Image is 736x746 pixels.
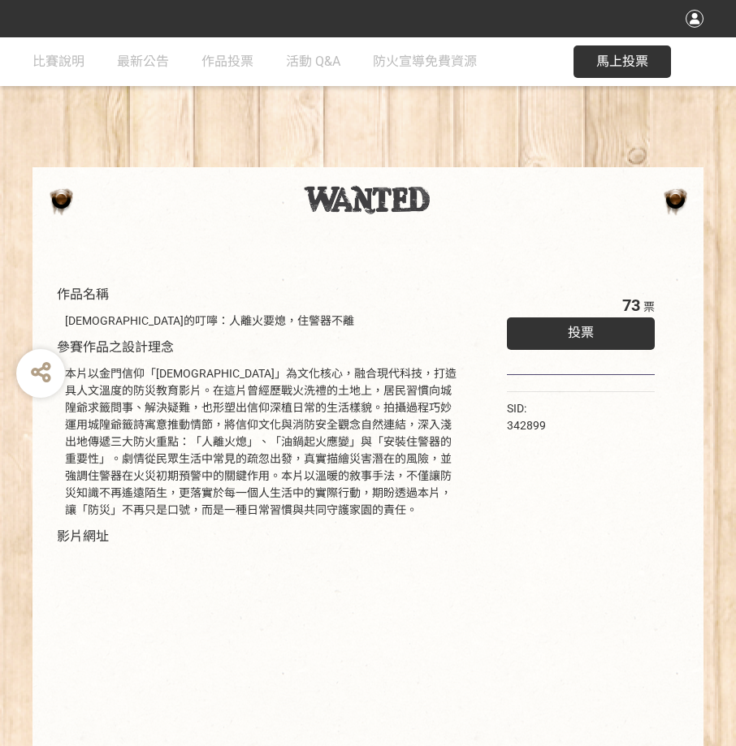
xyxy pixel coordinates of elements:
[57,287,109,302] span: 作品名稱
[201,37,253,86] a: 作品投票
[622,295,640,315] span: 73
[117,37,169,86] a: 最新公告
[117,54,169,69] span: 最新公告
[507,402,546,432] span: SID: 342899
[286,54,340,69] span: 活動 Q&A
[65,313,458,330] div: [DEMOGRAPHIC_DATA]的叮嚀：人離火要熄，住警器不離
[568,325,594,340] span: 投票
[643,300,655,313] span: 票
[596,54,648,69] span: 馬上投票
[65,365,458,519] div: 本片以金門信仰「[DEMOGRAPHIC_DATA]」為文化核心，融合現代科技，打造具人文溫度的防災教育影片。在這片曾經歷戰火洗禮的土地上，居民習慣向城隍爺求籤問事、解決疑難，也形塑出信仰深植日...
[373,37,477,86] a: 防火宣導免費資源
[32,54,84,69] span: 比賽說明
[57,528,109,544] span: 影片網址
[57,339,174,355] span: 參賽作品之設計理念
[574,45,671,78] button: 馬上投票
[32,37,84,86] a: 比賽說明
[373,54,477,69] span: 防火宣導免費資源
[286,37,340,86] a: 活動 Q&A
[201,54,253,69] span: 作品投票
